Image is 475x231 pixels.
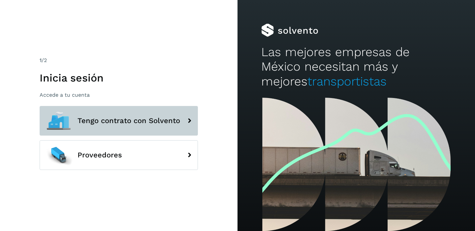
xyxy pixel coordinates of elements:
span: Proveedores [78,151,122,159]
button: Proveedores [40,140,198,170]
h2: Las mejores empresas de México necesitan más y mejores [261,45,451,89]
span: transportistas [307,74,387,88]
button: Tengo contrato con Solvento [40,106,198,136]
span: 1 [40,57,42,63]
span: Tengo contrato con Solvento [78,117,180,125]
div: /2 [40,56,198,64]
p: Accede a tu cuenta [40,92,198,98]
h1: Inicia sesión [40,72,198,84]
